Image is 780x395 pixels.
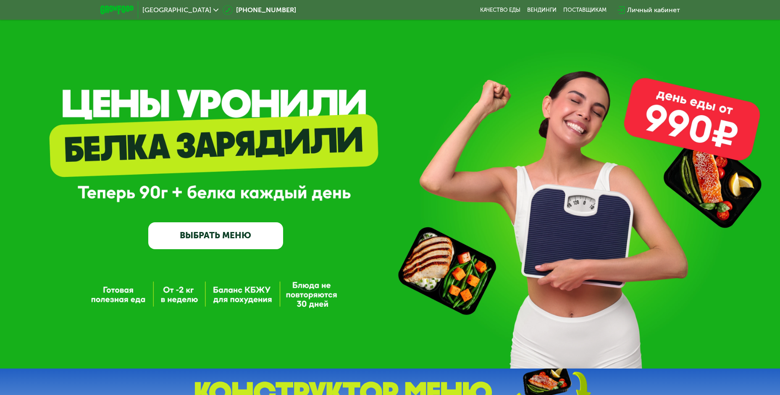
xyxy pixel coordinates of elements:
[480,7,520,13] a: Качество еды
[223,5,296,15] a: [PHONE_NUMBER]
[563,7,607,13] div: поставщикам
[148,222,283,249] a: ВЫБРАТЬ МЕНЮ
[627,5,680,15] div: Личный кабинет
[142,7,211,13] span: [GEOGRAPHIC_DATA]
[527,7,557,13] a: Вендинги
